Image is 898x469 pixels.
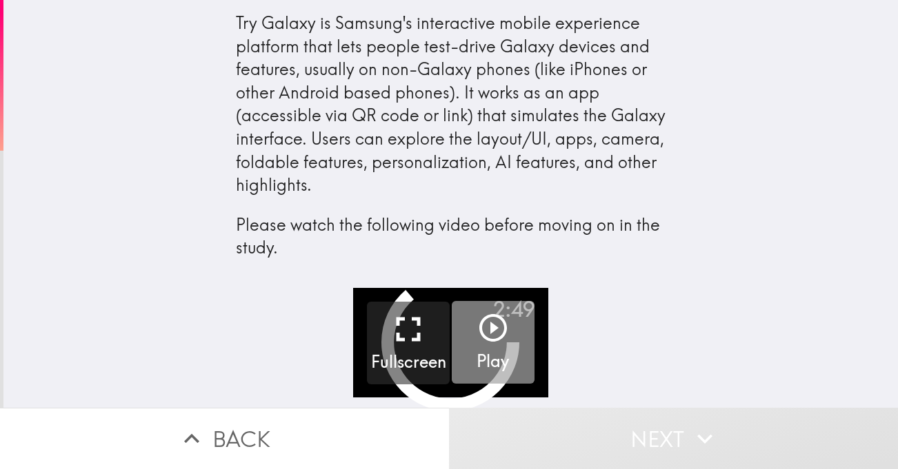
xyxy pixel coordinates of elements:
p: Please watch the following video before moving on in the study. [236,213,666,260]
button: Fullscreen [367,302,450,384]
button: Play [452,301,535,384]
h5: Play [477,350,509,373]
div: 2:49 [493,295,535,324]
div: Try Galaxy is Samsung's interactive mobile experience platform that lets people test-drive Galaxy... [236,12,666,260]
button: Next [449,408,898,469]
h5: Fullscreen [371,351,446,374]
